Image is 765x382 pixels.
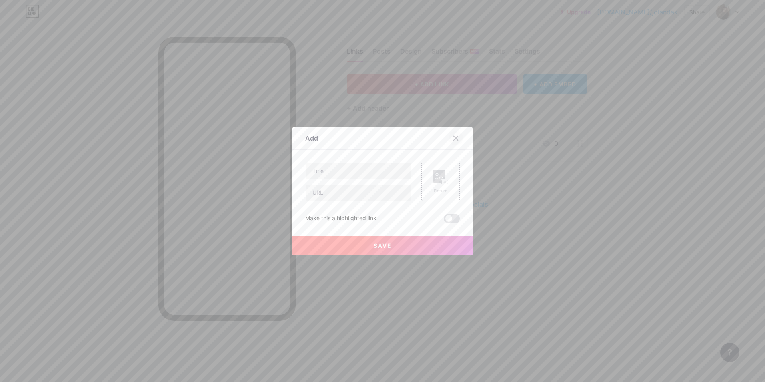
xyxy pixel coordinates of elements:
div: Add [305,133,318,143]
span: Save [374,242,392,249]
button: Save [292,236,473,255]
div: Make this a highlighted link [305,214,376,223]
input: URL [306,185,411,201]
input: Title [306,163,411,179]
div: Picture [433,188,449,194]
